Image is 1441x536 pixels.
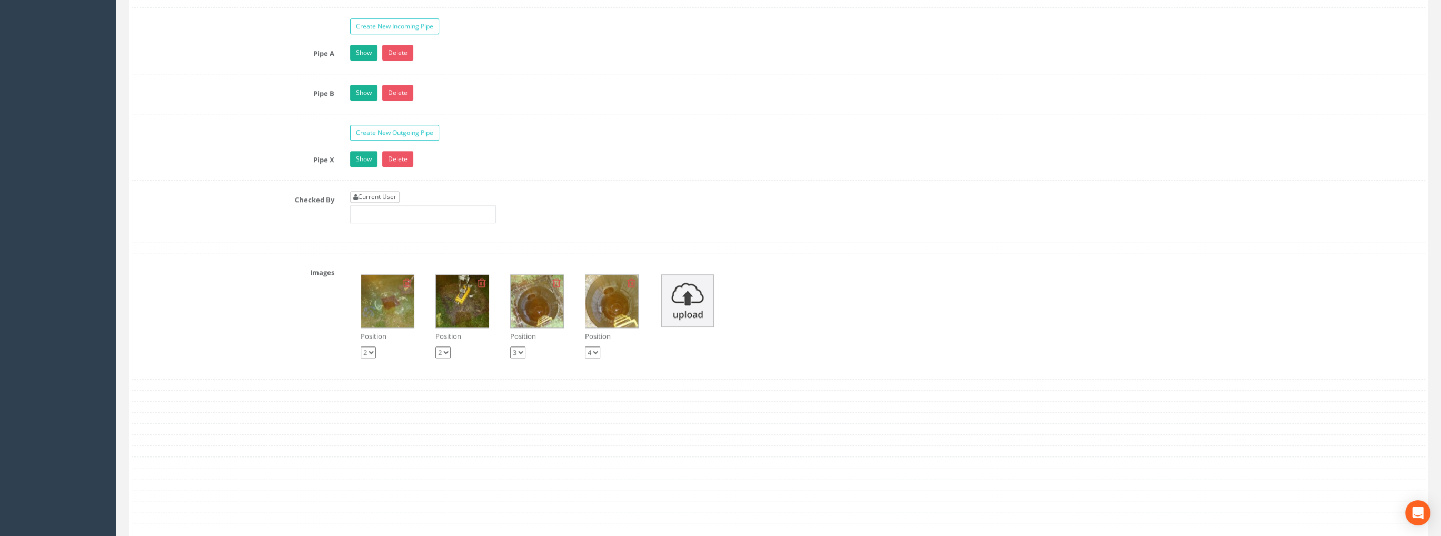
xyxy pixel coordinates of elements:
div: Open Intercom Messenger [1405,500,1430,525]
label: Pipe A [124,45,342,58]
a: Delete [382,151,413,167]
a: Create New Outgoing Pipe [350,125,439,141]
p: Position [435,331,489,341]
a: Create New Incoming Pipe [350,18,439,34]
img: upload_icon.png [661,274,714,327]
label: Images [124,264,342,277]
img: 12566ff4-83a9-aa63-bde2-d4ce09dda9ee_71c6014c-fd8c-17a3-1403-af0db01b2400_thumb.jpg [585,275,638,327]
img: 12566ff4-83a9-aa63-bde2-d4ce09dda9ee_cc875e45-4ff1-2af8-c6ea-708d9fe7006d_thumb.jpg [511,275,563,327]
a: Current User [350,191,400,203]
p: Position [510,331,564,341]
p: Position [585,331,639,341]
a: Show [350,45,377,61]
img: 12566ff4-83a9-aa63-bde2-d4ce09dda9ee_019096ce-c905-b776-7cf7-313002b14aa5_thumb.jpg [436,275,489,327]
label: Checked By [124,191,342,205]
a: Delete [382,85,413,101]
a: Show [350,85,377,101]
a: Delete [382,45,413,61]
label: Pipe X [124,151,342,165]
label: Pipe B [124,85,342,98]
p: Position [361,331,414,341]
a: Show [350,151,377,167]
img: 12566ff4-83a9-aa63-bde2-d4ce09dda9ee_cce82220-7717-0385-cc4a-c5117190b93e_thumb.jpg [361,275,414,327]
